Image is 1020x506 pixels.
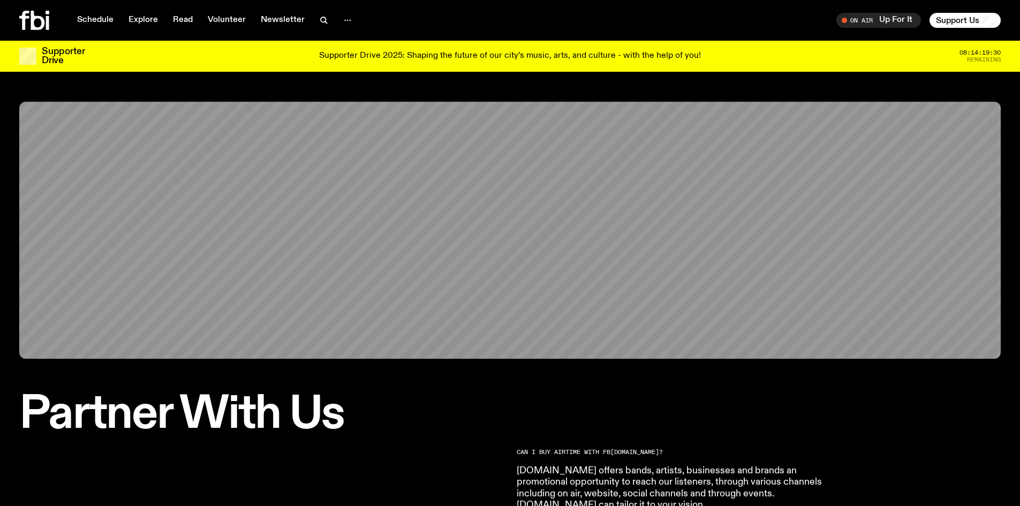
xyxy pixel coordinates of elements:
a: Schedule [71,13,120,28]
span: Support Us [936,16,979,25]
button: On AirUp For It [836,13,921,28]
span: 08:14:19:30 [959,50,1001,56]
span: Remaining [967,57,1001,63]
h2: CAN I BUY AIRTIME WITH FB [DOMAIN_NAME] ? [517,449,825,455]
p: Supporter Drive 2025: Shaping the future of our city’s music, arts, and culture - with the help o... [319,51,701,61]
a: Explore [122,13,164,28]
button: Support Us [930,13,1001,28]
h1: Partner With Us [19,393,1001,436]
a: Read [167,13,199,28]
a: Newsletter [254,13,311,28]
a: Volunteer [201,13,252,28]
h3: Supporter Drive [42,47,85,65]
